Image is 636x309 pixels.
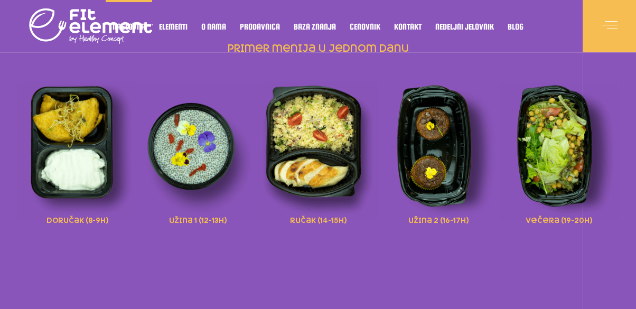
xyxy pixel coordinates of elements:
[17,68,619,242] div: primer menija u jednom danu
[394,24,422,29] span: Kontakt
[29,5,153,48] img: logo light
[159,24,188,29] span: Elementi
[508,24,523,29] span: Blog
[169,213,227,225] span: užina 1 (12-13h)
[435,24,494,29] span: Nedeljni jelovnik
[294,24,336,29] span: Baza znanja
[350,24,380,29] span: Cenovnik
[526,213,592,225] span: večera (19-20h)
[201,24,226,29] span: O nama
[46,213,108,225] span: doručak (8-9h)
[290,213,347,225] span: ručak (14-15h)
[113,24,145,29] span: Naslovna
[240,24,280,29] span: Prodavnica
[226,43,410,54] a: primer menija u jednom danu
[408,213,469,225] span: užina 2 (16-17h)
